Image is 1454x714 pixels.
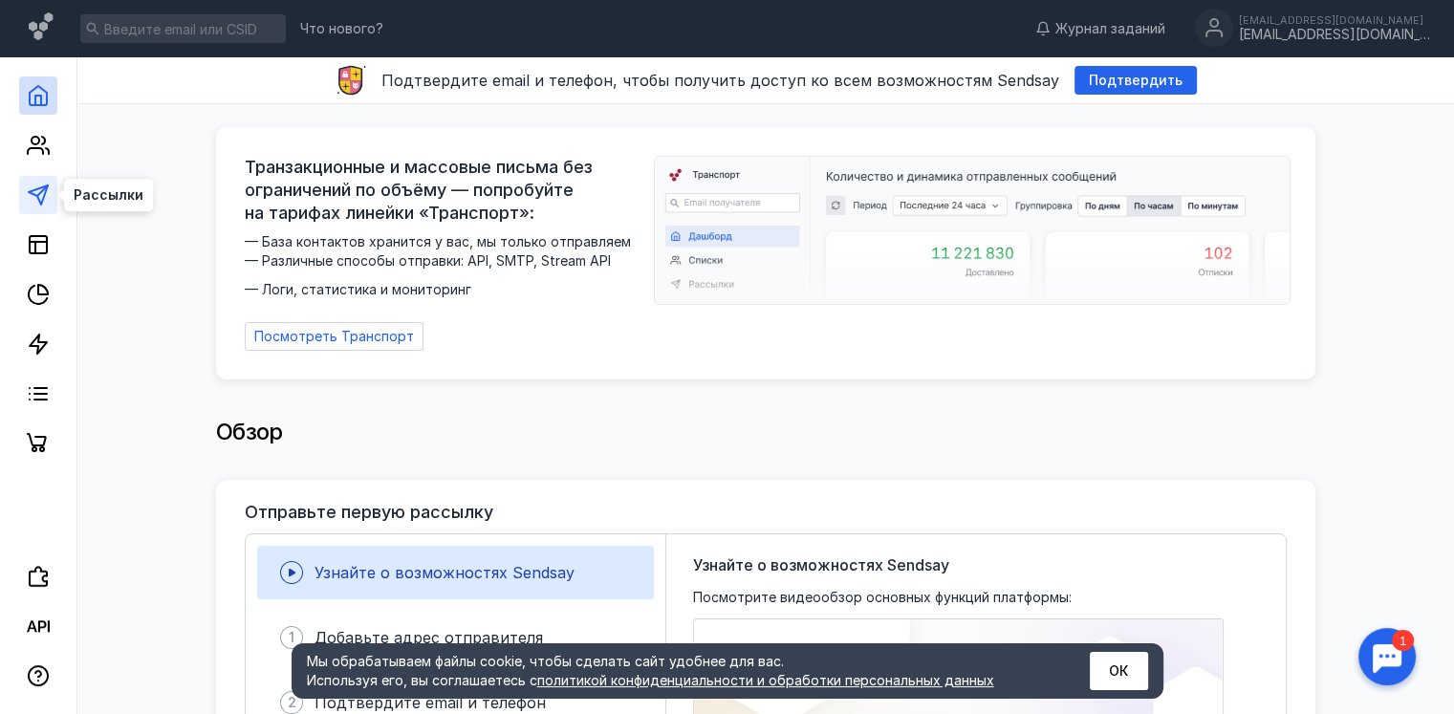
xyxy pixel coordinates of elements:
[291,22,393,35] a: Что нового?
[216,418,283,445] span: Обзор
[315,628,543,647] span: Добавьте адрес отправителя
[537,672,994,688] a: политикой конфиденциальности и обработки персональных данных
[1055,19,1165,38] span: Журнал заданий
[693,553,949,576] span: Узнайте о возможностях Sendsay
[655,157,1290,304] img: dashboard-transport-banner
[693,588,1072,607] span: Посмотрите видеообзор основных функций платформы:
[1239,14,1430,26] div: [EMAIL_ADDRESS][DOMAIN_NAME]
[315,693,546,712] span: Подтвердите email и телефон
[80,14,286,43] input: Введите email или CSID
[1239,27,1430,43] div: [EMAIL_ADDRESS][DOMAIN_NAME]
[245,232,642,299] span: — База контактов хранится у вас, мы только отправляем — Различные способы отправки: API, SMTP, St...
[1090,652,1148,690] button: ОК
[245,156,642,225] span: Транзакционные и массовые письма без ограничений по объёму — попробуйте на тарифах линейки «Транс...
[254,329,414,345] span: Посмотреть Транспорт
[307,652,1043,690] div: Мы обрабатываем файлы cookie, чтобы сделать сайт удобнее для вас. Используя его, вы соглашаетесь c
[1089,73,1183,89] span: Подтвердить
[288,693,296,712] span: 2
[289,628,294,647] span: 1
[300,22,383,35] span: Что нового?
[1026,19,1175,38] a: Журнал заданий
[43,11,65,32] div: 1
[245,322,423,351] a: Посмотреть Транспорт
[315,563,575,582] span: Узнайте о возможностях Sendsay
[1074,66,1197,95] button: Подтвердить
[245,503,493,522] h3: Отправьте первую рассылку
[74,188,143,202] span: Рассылки
[381,71,1059,90] span: Подтвердите email и телефон, чтобы получить доступ ко всем возможностям Sendsay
